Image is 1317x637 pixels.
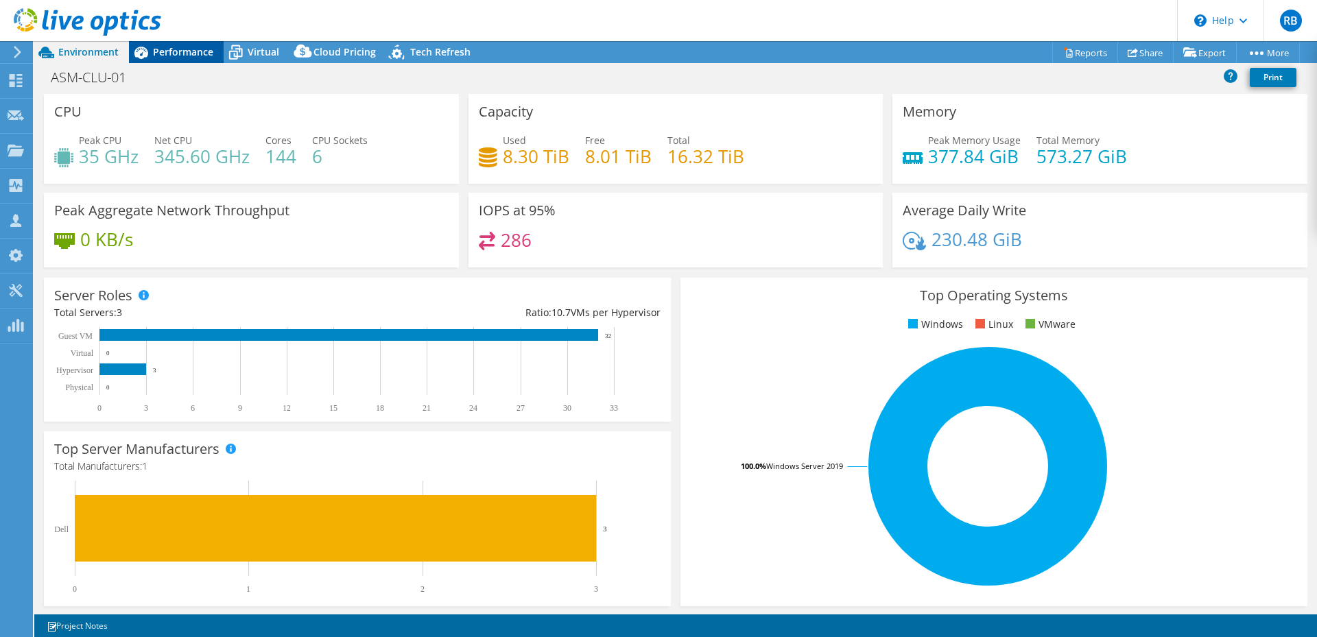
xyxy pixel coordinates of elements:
text: 0 [106,350,110,357]
span: 3 [117,306,122,319]
h4: 16.32 TiB [667,149,744,164]
text: Hypervisor [56,365,93,375]
span: CPU Sockets [312,134,368,147]
span: Peak Memory Usage [928,134,1021,147]
span: Free [585,134,605,147]
a: Print [1250,68,1296,87]
h4: 573.27 GiB [1036,149,1127,164]
h4: 377.84 GiB [928,149,1021,164]
span: Used [503,134,526,147]
h4: 6 [312,149,368,164]
text: 24 [469,403,477,413]
text: 15 [329,403,337,413]
text: 1 [246,584,250,594]
h3: IOPS at 95% [479,203,556,218]
text: 21 [423,403,431,413]
h4: 8.30 TiB [503,149,569,164]
text: 33 [610,403,618,413]
span: Cores [265,134,292,147]
text: Physical [65,383,93,392]
text: 12 [283,403,291,413]
div: Ratio: VMs per Hypervisor [357,305,661,320]
span: Virtual [248,45,279,58]
a: Export [1173,42,1237,63]
text: 30 [563,403,571,413]
text: 0 [106,384,110,391]
h4: 144 [265,149,296,164]
h4: 35 GHz [79,149,139,164]
a: Share [1117,42,1174,63]
svg: \n [1194,14,1207,27]
h4: 8.01 TiB [585,149,652,164]
text: 3 [153,367,156,374]
text: 6 [191,403,195,413]
li: Windows [905,317,963,332]
text: 3 [603,525,607,533]
a: More [1236,42,1300,63]
div: Total Servers: [54,305,357,320]
span: Environment [58,45,119,58]
text: 2 [420,584,425,594]
span: Tech Refresh [410,45,471,58]
text: 9 [238,403,242,413]
h1: ASM-CLU-01 [45,70,147,85]
span: Net CPU [154,134,192,147]
text: Dell [54,525,69,534]
h3: Top Operating Systems [691,288,1297,303]
span: Performance [153,45,213,58]
text: 27 [517,403,525,413]
text: 32 [605,333,611,339]
text: 3 [144,403,148,413]
h4: 345.60 GHz [154,149,250,164]
text: 0 [73,584,77,594]
text: 18 [376,403,384,413]
tspan: 100.0% [741,461,766,471]
h3: Capacity [479,104,533,119]
h4: 286 [501,232,532,248]
span: 10.7 [551,306,571,319]
text: 3 [594,584,598,594]
h3: Peak Aggregate Network Throughput [54,203,289,218]
li: Linux [972,317,1013,332]
h4: 230.48 GiB [932,232,1022,247]
span: Total [667,134,690,147]
h3: Average Daily Write [903,203,1026,218]
span: Cloud Pricing [313,45,376,58]
text: 0 [97,403,102,413]
span: RB [1280,10,1302,32]
a: Project Notes [37,617,117,634]
h3: Server Roles [54,288,132,303]
span: Total Memory [1036,134,1100,147]
h3: Memory [903,104,956,119]
h3: CPU [54,104,82,119]
text: Guest VM [58,331,93,341]
h3: Top Server Manufacturers [54,442,219,457]
li: VMware [1022,317,1076,332]
span: 1 [142,459,147,472]
a: Reports [1052,42,1118,63]
h4: Total Manufacturers: [54,459,661,474]
span: Peak CPU [79,134,121,147]
h4: 0 KB/s [80,232,133,247]
tspan: Windows Server 2019 [766,461,843,471]
text: Virtual [71,348,94,358]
